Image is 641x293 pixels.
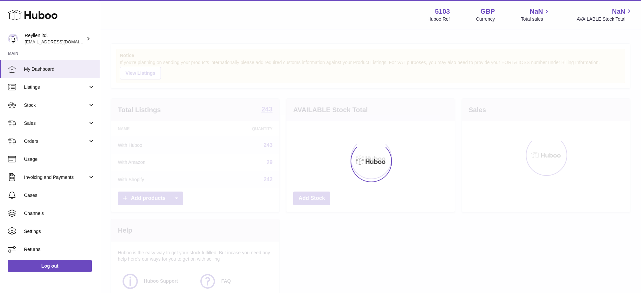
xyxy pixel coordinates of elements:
[24,156,95,163] span: Usage
[435,7,450,16] strong: 5103
[476,16,495,22] div: Currency
[24,120,88,126] span: Sales
[577,7,633,22] a: NaN AVAILABLE Stock Total
[24,138,88,144] span: Orders
[25,39,98,44] span: [EMAIL_ADDRESS][DOMAIN_NAME]
[24,228,95,235] span: Settings
[24,102,88,108] span: Stock
[8,34,18,44] img: internalAdmin-5103@internal.huboo.com
[577,16,633,22] span: AVAILABLE Stock Total
[24,66,95,72] span: My Dashboard
[25,32,85,45] div: Reyllen ltd.
[521,16,551,22] span: Total sales
[480,7,495,16] strong: GBP
[521,7,551,22] a: NaN Total sales
[24,192,95,199] span: Cases
[24,84,88,90] span: Listings
[529,7,543,16] span: NaN
[428,16,450,22] div: Huboo Ref
[24,246,95,253] span: Returns
[8,260,92,272] a: Log out
[612,7,625,16] span: NaN
[24,210,95,217] span: Channels
[24,174,88,181] span: Invoicing and Payments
